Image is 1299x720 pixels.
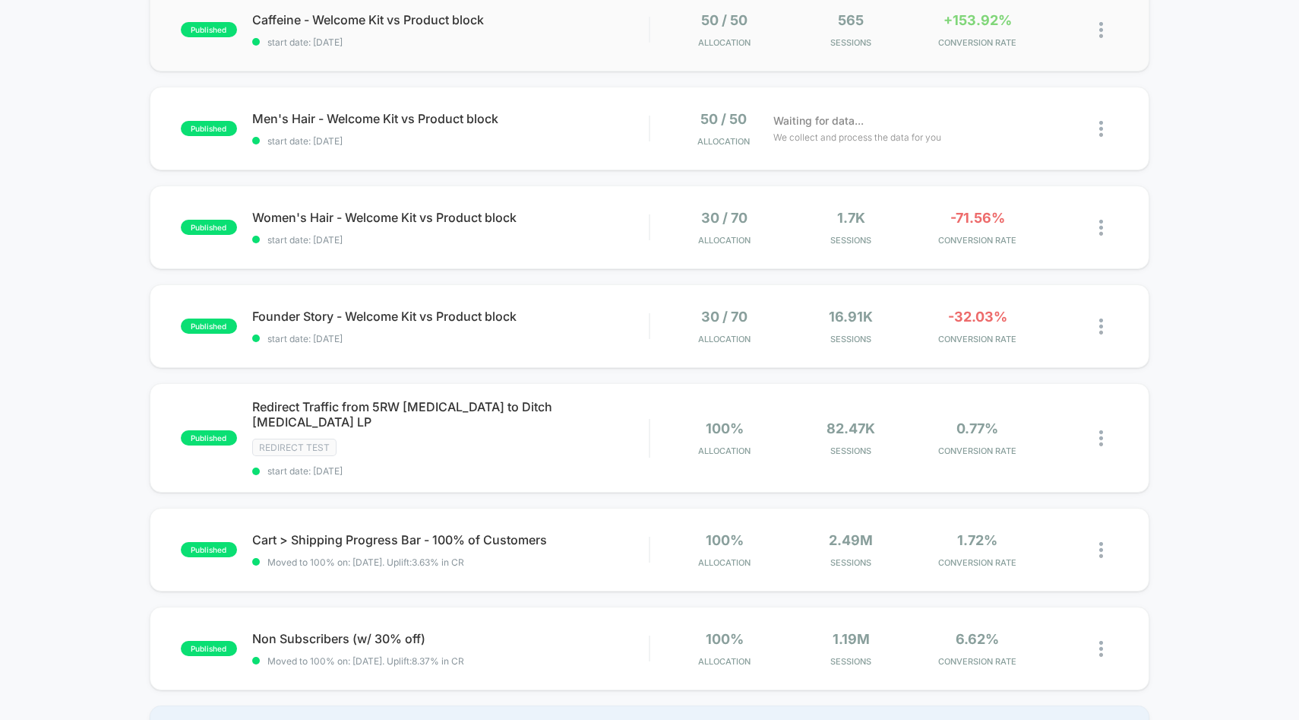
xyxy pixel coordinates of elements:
[181,22,237,37] span: published
[773,130,941,144] span: We collect and process the data for you
[252,12,649,27] span: Caffeine - Welcome Kit vs Product block
[701,309,747,325] span: 30 / 70
[181,121,237,136] span: published
[181,220,237,235] span: published
[252,631,649,646] span: Non Subscribers (w/ 30% off)
[698,446,751,456] span: Allocation
[1099,220,1103,236] img: close
[792,37,910,48] span: Sessions
[950,210,1005,226] span: -71.56%
[706,631,744,647] span: 100%
[956,420,998,436] span: 0.77%
[792,334,910,344] span: Sessions
[918,557,1036,568] span: CONVERSION RATE
[918,235,1036,246] span: CONVERSION RATE
[706,532,744,548] span: 100%
[918,37,1036,48] span: CONVERSION RATE
[918,656,1036,667] span: CONVERSION RATE
[252,532,649,547] span: Cart > Shipping Progress Bar - 100% of Customers
[792,235,910,246] span: Sessions
[701,210,747,226] span: 30 / 70
[698,37,751,48] span: Allocation
[252,36,649,48] span: start date: [DATE]
[697,136,750,147] span: Allocation
[1099,641,1103,657] img: close
[829,309,873,325] span: 16.91k
[698,334,751,344] span: Allocation
[773,113,864,129] span: Waiting for data...
[252,465,649,477] span: start date: [DATE]
[792,446,910,456] span: Sessions
[1099,22,1103,38] img: close
[956,631,999,647] span: 6.62%
[826,420,875,436] span: 82.47k
[792,656,910,667] span: Sessions
[792,557,910,568] span: Sessions
[698,235,751,246] span: Allocation
[918,446,1036,456] span: CONVERSION RATE
[701,12,747,28] span: 50 / 50
[267,557,464,568] span: Moved to 100% on: [DATE] . Uplift: 3.63% in CR
[698,557,751,568] span: Allocation
[181,319,237,334] span: published
[829,532,873,548] span: 2.49M
[943,12,1012,28] span: +153.92%
[181,641,237,656] span: published
[252,135,649,147] span: start date: [DATE]
[918,334,1036,344] span: CONVERSION RATE
[1099,542,1103,558] img: close
[838,12,864,28] span: 565
[700,111,747,127] span: 50 / 50
[957,532,997,548] span: 1.72%
[252,333,649,344] span: start date: [DATE]
[181,430,237,446] span: published
[252,111,649,126] span: Men's Hair - Welcome Kit vs Product block
[837,210,865,226] span: 1.7k
[1099,430,1103,446] img: close
[252,234,649,246] span: start date: [DATE]
[1099,121,1103,137] img: close
[181,542,237,557] span: published
[706,420,744,436] span: 100%
[252,210,649,225] span: Women's Hair - Welcome Kit vs Product block
[948,309,1007,325] span: -32.03%
[252,309,649,324] span: Founder Story - Welcome Kit vs Product block
[252,439,337,456] span: Redirect Test
[698,656,751,667] span: Allocation
[1099,319,1103,335] img: close
[833,631,870,647] span: 1.19M
[267,655,464,667] span: Moved to 100% on: [DATE] . Uplift: 8.37% in CR
[252,399,649,430] span: Redirect Traffic from 5RW [MEDICAL_DATA] to Ditch [MEDICAL_DATA] LP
